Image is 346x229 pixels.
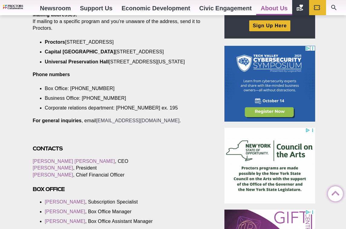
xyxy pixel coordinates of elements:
[45,105,201,111] li: Corporate relations department: [PHONE_NUMBER] ex. 195
[45,49,201,55] li: [STREET_ADDRESS]
[96,118,180,123] a: [EMAIL_ADDRESS][DOMAIN_NAME]
[224,46,315,122] iframe: Advertisement
[45,218,201,225] li: , Box Office Assistant Manager
[3,5,35,9] img: Proctors logo
[33,158,211,178] p: , CEO , President , Chief Financial Officer
[249,20,290,31] a: Sign Up Here
[45,199,201,205] li: , Subscription Specialist
[45,49,115,54] strong: Capital [GEOGRAPHIC_DATA]
[33,186,211,193] h3: Box Office
[33,118,82,123] strong: For general inquiries
[45,199,85,204] a: [PERSON_NAME]
[45,208,201,215] li: , Box Office Manager
[33,159,115,164] a: [PERSON_NAME] [PERSON_NAME]
[33,165,73,170] a: [PERSON_NAME]
[33,72,70,77] b: Phone numbers
[224,128,315,204] iframe: Advertisement
[33,172,73,177] a: [PERSON_NAME]
[45,39,65,45] strong: Proctors
[45,59,201,65] li: [STREET_ADDRESS][US_STATE]
[45,219,85,224] a: [PERSON_NAME]
[45,85,201,92] li: Box Office: [PHONE_NUMBER]
[33,12,211,32] p: If mailing to a specific program and you’re unaware of the address, send it to Proctors.
[45,59,109,64] strong: Universal Preservation Hall
[45,209,85,214] a: [PERSON_NAME]
[45,39,201,45] li: [STREET_ADDRESS]
[33,145,211,152] h3: Contacts
[45,95,201,102] li: Business Office: [PHONE_NUMBER]
[328,187,340,199] a: Back to Top
[33,117,211,124] p: , email .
